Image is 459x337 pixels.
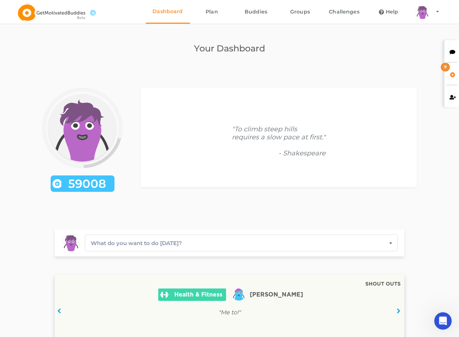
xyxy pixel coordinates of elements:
iframe: Intercom live chat [434,312,452,330]
p: " Me to! " [95,308,364,317]
h2: Your Dashboard [24,42,435,55]
img: health and fitness [158,288,171,301]
div: SHOUT OUTS [365,282,401,287]
a: health and fitnessHealth & Fitness[PERSON_NAME] [95,278,364,303]
div: 9 [441,63,450,71]
div: What do you want to do [DATE]? [91,239,182,248]
span: 59008 [62,180,112,187]
span: Health & Fitness [174,290,222,300]
div: "To climb steep hills requires a slow pace at first." [232,125,326,157]
span: 4 [90,10,96,16]
div: - Shakespeare [232,149,326,157]
span: [PERSON_NAME] [250,292,303,298]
